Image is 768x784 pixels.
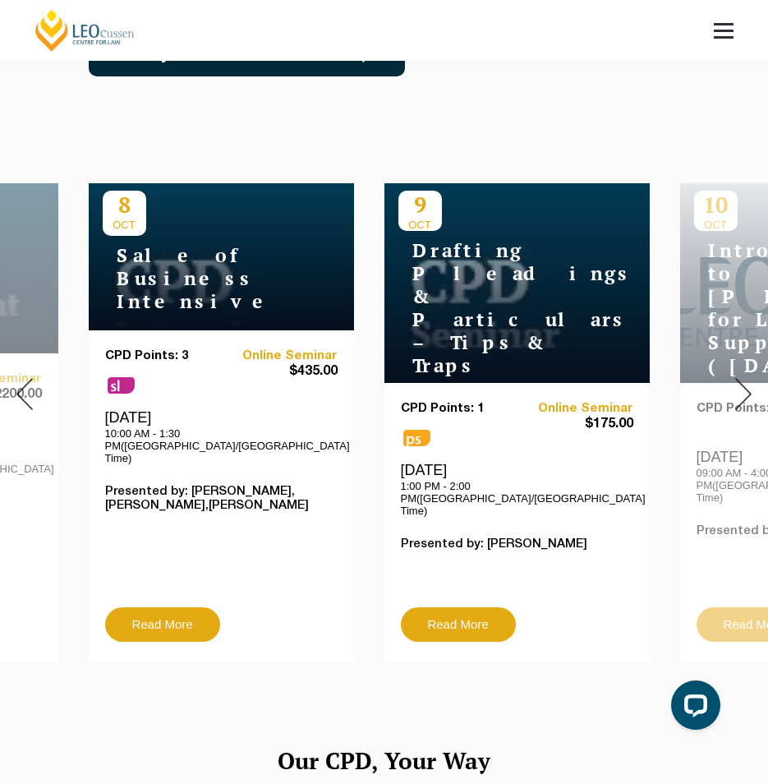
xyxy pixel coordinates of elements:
[103,191,146,219] p: 8
[398,219,442,231] span: OCT
[398,191,442,219] p: 9
[401,402,517,416] p: CPD Points: 1
[517,416,633,433] span: $175.00
[403,430,430,446] span: ps
[221,363,338,380] span: $435.00
[401,607,516,642] a: Read More
[103,219,146,231] span: OCT
[105,408,338,464] div: [DATE]
[401,537,633,551] p: Presented by: [PERSON_NAME]
[105,349,222,363] p: CPD Points: 3
[105,485,338,513] p: Presented by: [PERSON_NAME],[PERSON_NAME],[PERSON_NAME]
[16,378,33,410] img: Prev
[401,480,633,517] p: 1:00 PM - 2:00 PM([GEOGRAPHIC_DATA]/[GEOGRAPHIC_DATA] Time)
[108,377,135,394] span: sl
[398,239,604,377] h4: Drafting Pleadings & Particulars – Tips & Traps
[401,461,633,517] div: [DATE]
[33,8,137,53] a: [PERSON_NAME] Centre for Law
[89,740,680,781] h2: Our CPD, Your Way
[105,427,338,464] p: 10:00 AM - 1:30 PM([GEOGRAPHIC_DATA]/[GEOGRAPHIC_DATA] Time)
[517,402,633,416] a: Online Seminar
[658,674,727,743] iframe: LiveChat chat widget
[221,349,338,363] a: Online Seminar
[103,244,308,313] h4: Sale of Business Intensive
[735,378,752,410] img: Next
[105,607,220,642] a: Read More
